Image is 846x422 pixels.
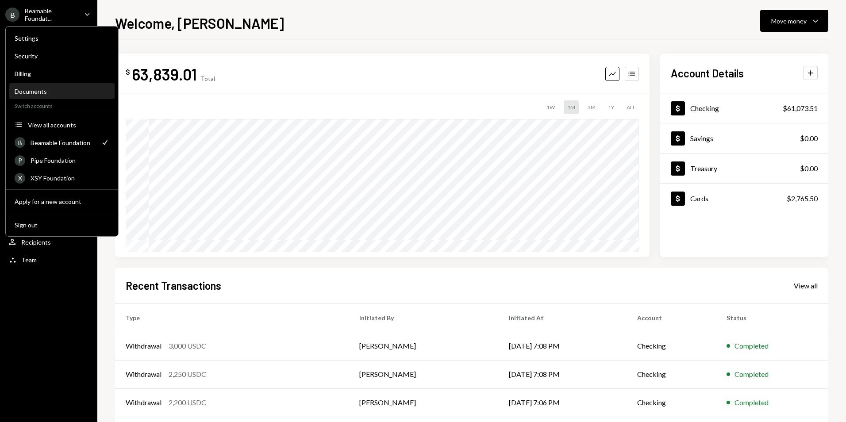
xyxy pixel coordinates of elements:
[15,173,25,184] div: X
[660,153,828,183] a: Treasury$0.00
[15,35,109,42] div: Settings
[734,341,769,351] div: Completed
[584,100,599,114] div: 3M
[15,137,25,148] div: B
[31,139,95,146] div: Beamable Foundation
[126,397,162,408] div: Withdrawal
[9,194,115,210] button: Apply for a new account
[126,68,130,77] div: $
[115,303,349,332] th: Type
[126,369,162,380] div: Withdrawal
[498,303,627,332] th: Initiated At
[5,8,19,22] div: B
[126,341,162,351] div: Withdrawal
[627,388,715,417] td: Checking
[15,221,109,229] div: Sign out
[28,121,109,129] div: View all accounts
[734,369,769,380] div: Completed
[734,397,769,408] div: Completed
[498,360,627,388] td: [DATE] 7:08 PM
[771,16,807,26] div: Move money
[498,332,627,360] td: [DATE] 7:08 PM
[9,83,115,99] a: Documents
[21,256,37,264] div: Team
[660,93,828,123] a: Checking$61,073.51
[349,388,498,417] td: [PERSON_NAME]
[623,100,639,114] div: ALL
[15,155,25,166] div: P
[9,65,115,81] a: Billing
[794,281,818,290] div: View all
[349,303,498,332] th: Initiated By
[794,280,818,290] a: View all
[9,170,115,186] a: XXSY Foundation
[604,100,618,114] div: 1Y
[31,174,109,182] div: XSY Foundation
[760,10,828,32] button: Move money
[15,198,109,205] div: Apply for a new account
[5,252,92,268] a: Team
[9,152,115,168] a: PPipe Foundation
[349,360,498,388] td: [PERSON_NAME]
[800,133,818,144] div: $0.00
[349,332,498,360] td: [PERSON_NAME]
[627,303,715,332] th: Account
[787,193,818,204] div: $2,765.50
[690,164,717,173] div: Treasury
[627,332,715,360] td: Checking
[690,104,719,112] div: Checking
[783,103,818,114] div: $61,073.51
[31,157,109,164] div: Pipe Foundation
[169,397,206,408] div: 2,200 USDC
[690,134,713,142] div: Savings
[9,217,115,233] button: Sign out
[9,48,115,64] a: Security
[543,100,558,114] div: 1W
[660,123,828,153] a: Savings$0.00
[15,88,109,95] div: Documents
[21,238,51,246] div: Recipients
[800,163,818,174] div: $0.00
[169,341,206,351] div: 3,000 USDC
[15,52,109,60] div: Security
[126,278,221,293] h2: Recent Transactions
[9,30,115,46] a: Settings
[25,7,77,22] div: Beamable Foundat...
[132,64,197,84] div: 63,839.01
[627,360,715,388] td: Checking
[716,303,828,332] th: Status
[660,184,828,213] a: Cards$2,765.50
[6,101,118,109] div: Switch accounts
[564,100,579,114] div: 1M
[690,194,708,203] div: Cards
[9,117,115,133] button: View all accounts
[5,234,92,250] a: Recipients
[169,369,206,380] div: 2,250 USDC
[115,14,284,32] h1: Welcome, [PERSON_NAME]
[200,75,215,82] div: Total
[498,388,627,417] td: [DATE] 7:06 PM
[15,70,109,77] div: Billing
[671,66,744,81] h2: Account Details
